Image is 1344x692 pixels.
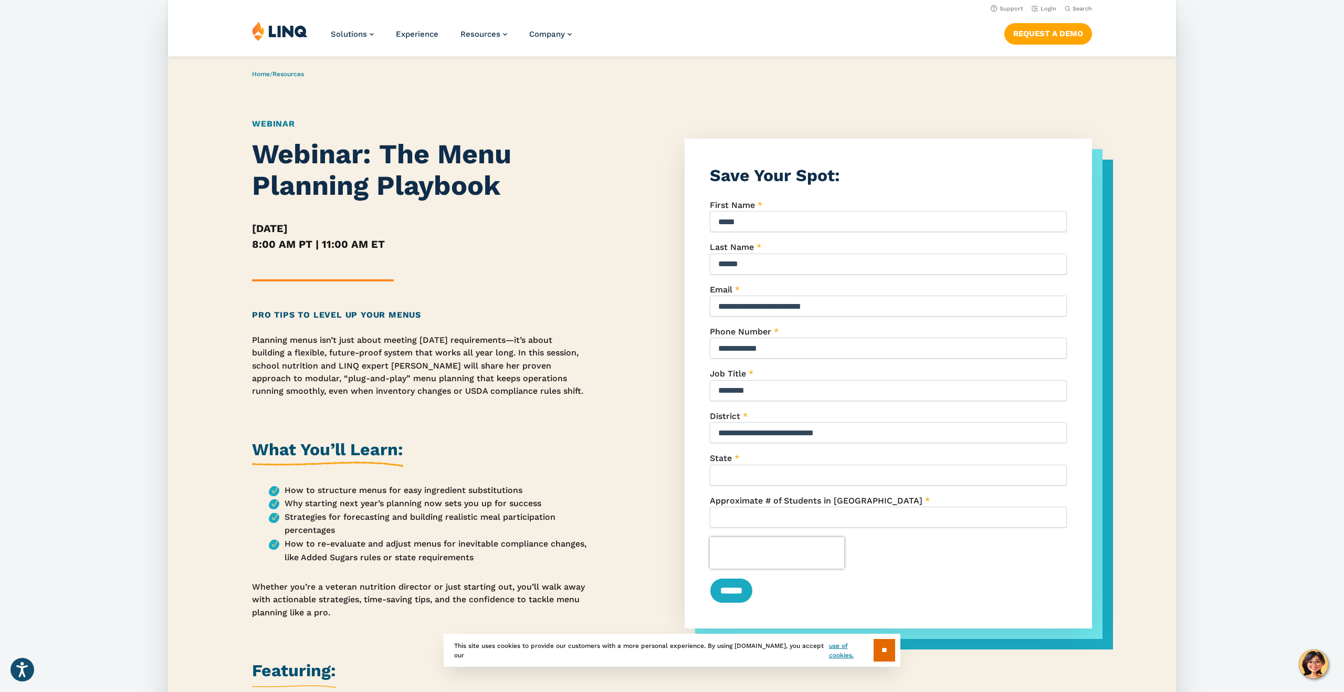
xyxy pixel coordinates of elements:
nav: Utility Navigation [168,2,1176,14]
span: First Name [710,200,755,210]
button: Open Search Bar [1065,5,1092,13]
span: Approximate # of Students in [GEOGRAPHIC_DATA] [710,496,922,506]
span: / [252,70,304,78]
span: State [710,453,732,463]
h5: 8:00 AM PT | 11:00 AM ET [252,236,587,252]
button: Hello, have a question? Let’s chat. [1299,649,1328,679]
a: Webinar [252,119,295,129]
img: LINQ | K‑12 Software [252,21,308,41]
p: Planning menus isn’t just about meeting [DATE] requirements—it’s about building a flexible, futur... [252,334,587,398]
span: Company [529,29,565,39]
a: Request a Demo [1004,23,1092,44]
a: Login [1032,5,1056,12]
li: Strategies for forecasting and building realistic meal participation percentages [269,510,587,537]
li: How to re-evaluate and adjust menus for inevitable compliance changes, like Added Sugars rules or... [269,537,587,564]
span: Job Title [710,369,746,379]
div: This site uses cookies to provide our customers with a more personal experience. By using [DOMAIN... [444,634,900,667]
span: Phone Number [710,327,771,337]
span: District [710,411,740,421]
span: Last Name [710,242,754,252]
a: Experience [396,29,438,39]
span: Solutions [331,29,367,39]
h1: Webinar: The Menu Planning Playbook [252,139,587,202]
nav: Button Navigation [1004,21,1092,44]
span: Resources [460,29,500,39]
a: Support [991,5,1023,12]
li: How to structure menus for easy ingredient substitutions [269,484,587,497]
a: Solutions [331,29,374,39]
a: Home [252,70,270,78]
li: Why starting next year’s planning now sets you up for success [269,497,587,510]
strong: Save Your Spot: [710,165,840,185]
a: use of cookies. [829,641,874,660]
h2: Pro Tips to Level Up Your Menus [252,309,587,321]
span: Search [1073,5,1092,12]
a: Resources [460,29,507,39]
a: Company [529,29,572,39]
h5: [DATE] [252,221,587,236]
span: Email [710,285,732,295]
h2: What You’ll Learn: [252,438,403,467]
p: Whether you’re a veteran nutrition director or just starting out, you’ll walk away with actionabl... [252,581,587,619]
a: Resources [272,70,304,78]
nav: Primary Navigation [331,21,572,56]
iframe: reCAPTCHA [710,537,844,569]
